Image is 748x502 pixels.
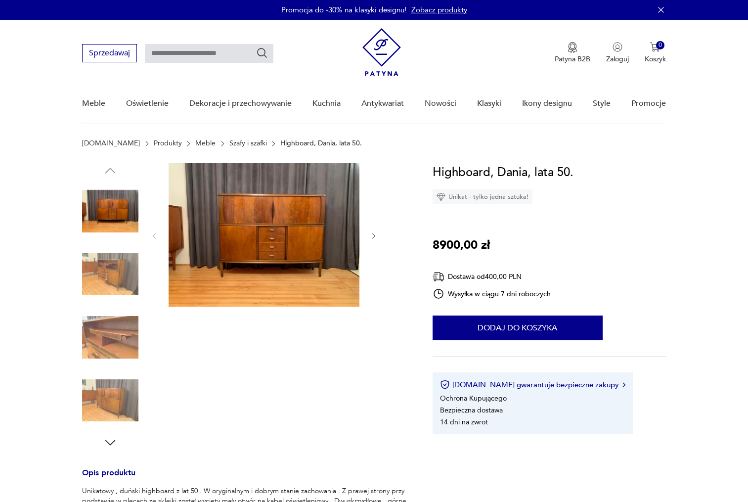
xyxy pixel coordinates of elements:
a: Meble [82,85,105,123]
li: 14 dni na zwrot [440,417,488,427]
p: 8900,00 zł [433,236,490,255]
img: Ikona medalu [568,42,577,53]
a: Szafy i szafki [229,139,267,147]
a: [DOMAIN_NAME] [82,139,140,147]
img: Ikona diamentu [437,192,445,201]
p: Zaloguj [606,54,629,64]
button: Sprzedawaj [82,44,137,62]
li: Bezpieczna dostawa [440,406,503,415]
a: Antykwariat [361,85,404,123]
button: Patyna B2B [555,42,590,64]
a: Promocje [631,85,666,123]
img: Zdjęcie produktu Highboard, Dania, lata 50. [82,183,138,239]
p: Patyna B2B [555,54,590,64]
div: Wysyłka w ciągu 7 dni roboczych [433,288,551,300]
h1: Highboard, Dania, lata 50. [433,163,573,182]
a: Dekoracje i przechowywanie [189,85,292,123]
a: Ikony designu [522,85,572,123]
div: 0 [656,41,664,49]
img: Ikona dostawy [433,271,444,283]
a: Klasyki [477,85,501,123]
a: Meble [195,139,216,147]
p: Promocja do -30% na klasyki designu! [281,5,406,15]
img: Ikona certyfikatu [440,380,450,390]
img: Zdjęcie produktu Highboard, Dania, lata 50. [82,246,138,303]
div: Unikat - tylko jedna sztuka! [433,189,532,204]
p: Highboard, Dania, lata 50. [280,139,362,147]
a: Zobacz produkty [411,5,467,15]
button: 0Koszyk [645,42,666,64]
a: Oświetlenie [126,85,169,123]
p: Koszyk [645,54,666,64]
button: [DOMAIN_NAME] gwarantuje bezpieczne zakupy [440,380,625,390]
button: Szukaj [256,47,268,59]
a: Nowości [425,85,456,123]
img: Ikonka użytkownika [613,42,622,52]
img: Patyna - sklep z meblami i dekoracjami vintage [362,28,401,76]
a: Kuchnia [312,85,341,123]
img: Ikona koszyka [650,42,660,52]
li: Ochrona Kupującego [440,394,507,403]
h3: Opis produktu [82,470,408,486]
a: Ikona medaluPatyna B2B [555,42,590,64]
div: Dostawa od 400,00 PLN [433,271,551,283]
a: Style [593,85,611,123]
img: Zdjęcie produktu Highboard, Dania, lata 50. [169,163,359,307]
img: Zdjęcie produktu Highboard, Dania, lata 50. [82,372,138,429]
button: Dodaj do koszyka [433,316,603,340]
a: Sprzedawaj [82,50,137,57]
img: Ikona strzałki w prawo [622,382,625,387]
img: Zdjęcie produktu Highboard, Dania, lata 50. [82,309,138,365]
button: Zaloguj [606,42,629,64]
a: Produkty [154,139,182,147]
